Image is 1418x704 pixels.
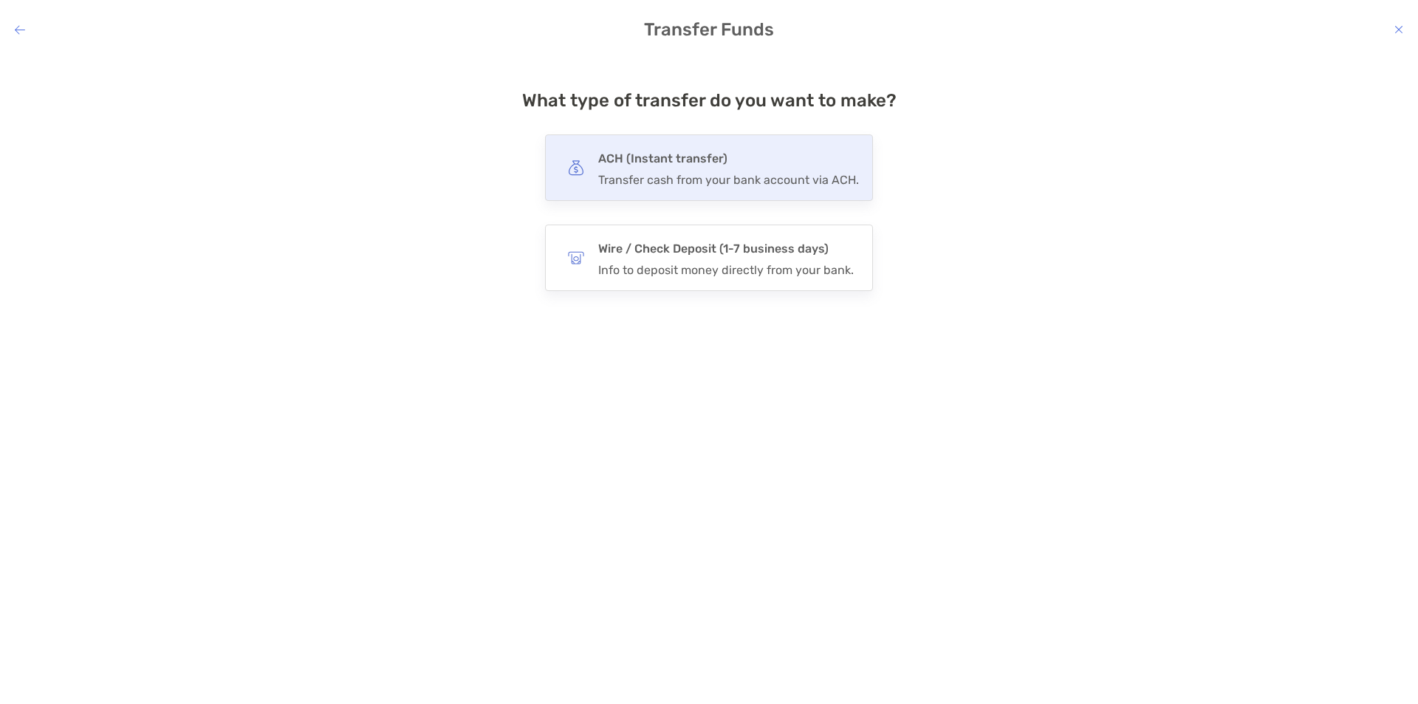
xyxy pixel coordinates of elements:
[598,148,859,169] h4: ACH (Instant transfer)
[522,90,897,111] h4: What type of transfer do you want to make?
[568,160,584,176] img: button icon
[598,263,854,277] div: Info to deposit money directly from your bank.
[598,173,859,187] div: Transfer cash from your bank account via ACH.
[568,250,584,266] img: button icon
[598,239,854,259] h4: Wire / Check Deposit (1-7 business days)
